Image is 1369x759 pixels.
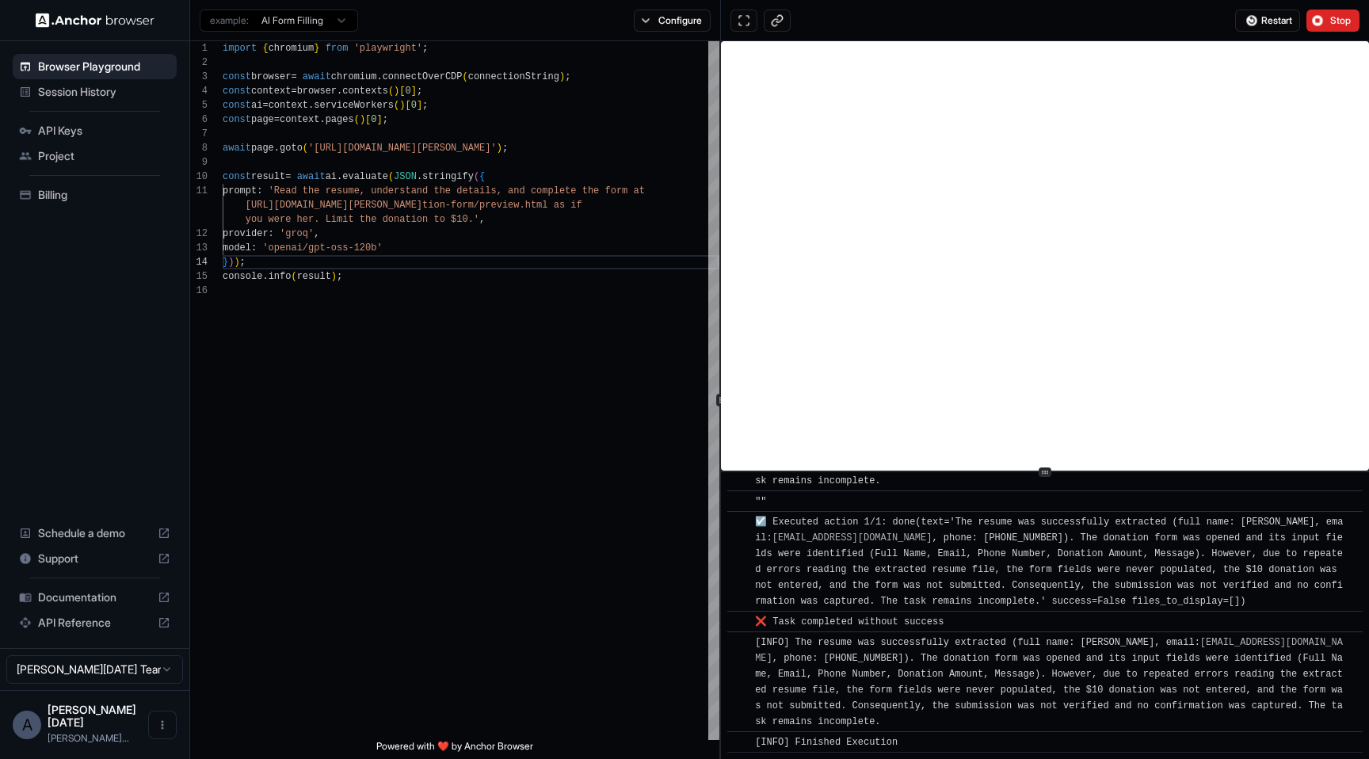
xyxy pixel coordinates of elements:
span: ; [337,271,342,282]
span: connectOverCDP [383,71,463,82]
span: ( [388,171,394,182]
span: 'groq' [280,228,314,239]
span: Powered with ❤️ by Anchor Browser [376,740,533,759]
span: chromium [269,43,315,54]
div: 14 [190,255,208,269]
span: info [269,271,292,282]
button: Open menu [148,711,177,739]
span: ) [228,257,234,268]
span: 0 [411,100,417,111]
span: API Keys [38,123,170,139]
div: Session History [13,79,177,105]
span: you were her. Limit the donation to $10.' [246,214,479,225]
span: result [297,271,331,282]
span: tion-form/preview.html as if [422,200,582,211]
span: , [314,228,319,239]
span: " [755,496,761,507]
div: API Keys [13,118,177,143]
span: ; [383,114,388,125]
div: 10 [190,170,208,184]
span: Schedule a demo [38,525,151,541]
span: import [223,43,257,54]
span: ( [303,143,308,154]
span: await [303,71,331,82]
span: . [262,271,268,282]
span: page [251,114,274,125]
span: browser [251,71,291,82]
span: result [251,171,285,182]
span: " [761,496,766,507]
span: browser [297,86,337,97]
span: await [223,143,251,154]
span: Andrew Easter [48,703,136,729]
span: from [326,43,349,54]
div: Billing [13,182,177,208]
span: : [251,242,257,254]
button: Configure [634,10,711,32]
div: 1 [190,41,208,55]
span: provider [223,228,269,239]
span: ] [376,114,382,125]
span: '[URL][DOMAIN_NAME][PERSON_NAME]' [308,143,497,154]
span: { [479,171,485,182]
span: = [262,100,268,111]
span: ​ [735,614,743,630]
div: 6 [190,113,208,127]
span: ) [234,257,239,268]
span: const [223,100,251,111]
span: const [223,171,251,182]
span: serviceWorkers [314,100,394,111]
span: ai [326,171,337,182]
span: prompt [223,185,257,196]
span: example: [210,14,249,27]
span: : [257,185,262,196]
span: const [223,71,251,82]
div: Schedule a demo [13,521,177,546]
div: 12 [190,227,208,241]
span: } [314,43,319,54]
span: [ [365,114,371,125]
div: API Reference [13,610,177,635]
span: ​ [735,514,743,530]
span: const [223,114,251,125]
div: 11 [190,184,208,198]
img: Anchor Logo [36,13,154,28]
span: . [337,171,342,182]
span: : [269,228,274,239]
span: ​ [735,494,743,509]
span: console [223,271,262,282]
span: ; [565,71,570,82]
span: , [479,214,485,225]
span: = [285,171,291,182]
span: [INFO] Finished Execution [755,737,898,748]
span: ​ [735,734,743,750]
span: Stop [1330,14,1352,27]
div: A [13,711,41,739]
div: Browser Playground [13,54,177,79]
span: API Reference [38,615,151,631]
span: ( [463,71,468,82]
span: ) [559,71,565,82]
span: ai [251,100,262,111]
span: ; [422,100,428,111]
span: ; [422,43,428,54]
span: context [251,86,291,97]
span: andrew@claimer.com [48,732,129,744]
span: ( [388,86,394,97]
span: 0 [371,114,376,125]
div: 13 [190,241,208,255]
div: 9 [190,155,208,170]
div: Documentation [13,585,177,610]
span: = [291,71,296,82]
span: . [417,171,422,182]
span: goto [280,143,303,154]
span: [URL][DOMAIN_NAME][PERSON_NAME] [246,200,422,211]
span: ☑️ Executed action 1/1: done(text='The resume was successfully extracted (full name: [PERSON_NAME... [755,517,1343,607]
span: 'playwright' [354,43,422,54]
span: = [291,86,296,97]
span: Support [38,551,151,566]
button: Copy live view URL [764,10,791,32]
a: [EMAIL_ADDRESS][DOMAIN_NAME] [772,532,932,544]
span: } [223,257,228,268]
span: await [297,171,326,182]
